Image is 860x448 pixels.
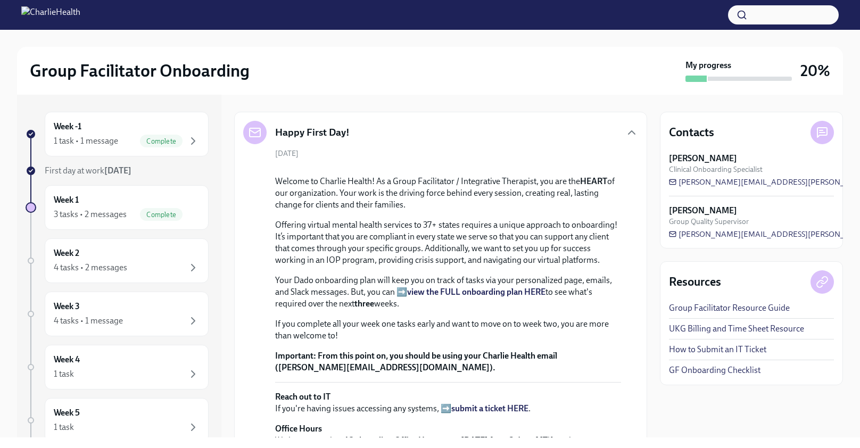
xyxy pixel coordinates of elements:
a: view the FULL onboarding plan HERE [407,287,545,297]
div: 4 tasks • 2 messages [54,262,127,273]
a: Group Facilitator Resource Guide [669,302,790,314]
strong: Onboarding Office Hour every [DATE] from 3-4pm MT [348,435,548,445]
h5: Happy First Day! [275,126,350,139]
strong: [DATE] [104,165,131,176]
h6: Week 3 [54,301,80,312]
strong: My progress [685,60,731,71]
p: If you're having issues accessing any systems, ➡️ . [275,391,621,414]
a: Week 51 task [26,398,209,443]
a: First day at work[DATE] [26,165,209,177]
p: Your Dado onboarding plan will keep you on track of tasks via your personalized page, emails, and... [275,275,621,310]
img: CharlieHealth [21,6,80,23]
h4: Resources [669,274,721,290]
a: Week 41 task [26,345,209,389]
a: How to Submit an IT Ticket [669,344,766,355]
h6: Week -1 [54,121,81,132]
strong: Office Hours [275,424,322,434]
span: [DATE] [275,148,299,159]
h6: Week 5 [54,407,80,419]
div: 1 task • 1 message [54,135,118,147]
strong: Reach out to IT [275,392,330,402]
span: First day at work [45,165,131,176]
a: Week 34 tasks • 1 message [26,292,209,336]
h4: Contacts [669,125,714,140]
div: 1 task [54,421,74,433]
a: Week 13 tasks • 2 messagesComplete [26,185,209,230]
p: Welcome to Charlie Health! As a Group Facilitator / Integrative Therapist, you are the of our org... [275,176,621,211]
div: 1 task [54,368,74,380]
p: If you complete all your week one tasks early and want to move on to week two, you are more than ... [275,318,621,342]
h2: Group Facilitator Onboarding [30,60,250,81]
h6: Week 2 [54,247,79,259]
strong: Important: [275,351,316,361]
div: 3 tasks • 2 messages [54,209,127,220]
a: Week 24 tasks • 2 messages [26,238,209,283]
span: Clinical Onboarding Specialist [669,164,763,175]
strong: From this point on, you should be using your Charlie Health email ([PERSON_NAME][EMAIL_ADDRESS][D... [275,351,557,372]
h6: Week 1 [54,194,79,206]
a: GF Onboarding Checklist [669,364,760,376]
strong: three [354,298,374,309]
strong: HEART [580,176,607,186]
div: 4 tasks • 1 message [54,315,123,327]
strong: [PERSON_NAME] [669,153,737,164]
span: Complete [140,137,183,145]
p: Offering virtual mental health services to 37+ states requires a unique approach to onboarding! I... [275,219,621,266]
a: Week -11 task • 1 messageComplete [26,112,209,156]
a: submit a ticket HERE [451,403,528,413]
h6: Week 4 [54,354,80,366]
span: Complete [140,211,183,219]
strong: [PERSON_NAME] [669,205,737,217]
h3: 20% [800,61,830,80]
a: UKG Billing and Time Sheet Resource [669,323,804,335]
span: Group Quality Supervisor [669,217,749,227]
